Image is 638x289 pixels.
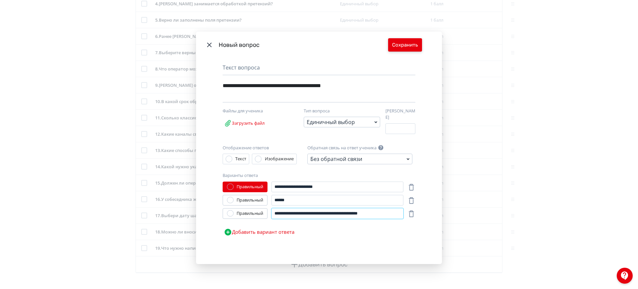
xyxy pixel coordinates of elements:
[265,156,294,162] div: Изображение
[304,108,330,114] label: Тип вопроса
[223,225,296,239] button: Добавить вариант ответа
[237,197,263,204] div: Правильный
[219,41,388,50] div: Новый вопрос
[237,184,263,190] div: Правильный
[388,38,422,52] button: Сохранить
[196,32,442,264] div: Modal
[385,108,415,121] label: [PERSON_NAME]
[223,145,269,151] label: Отображение ответов
[223,64,415,75] div: Текст вопроса
[310,155,362,163] div: Без обратной связи
[223,172,258,179] label: Варианты ответа
[307,145,376,151] label: Обратная связь на ответ ученика
[307,118,355,126] div: Единичный выбор
[237,210,263,217] div: Правильный
[223,108,292,114] div: Файлы для ученика
[235,156,246,162] div: Текст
